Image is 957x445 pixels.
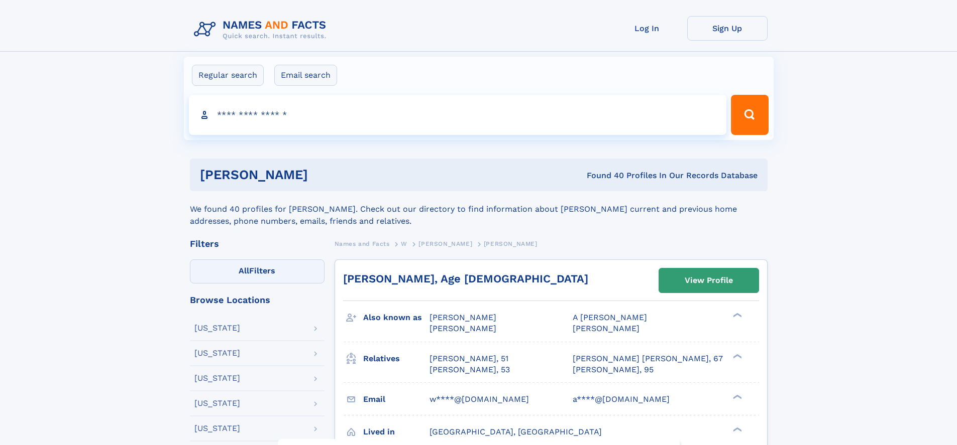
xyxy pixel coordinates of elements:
div: We found 40 profiles for [PERSON_NAME]. Check out our directory to find information about [PERSON... [190,191,768,227]
a: [PERSON_NAME] [418,237,472,250]
a: [PERSON_NAME], Age [DEMOGRAPHIC_DATA] [343,272,588,285]
a: Names and Facts [335,237,390,250]
h3: Email [363,391,430,408]
label: Filters [190,259,325,283]
button: Search Button [731,95,768,135]
span: [PERSON_NAME] [484,240,538,247]
a: View Profile [659,268,759,292]
div: ❯ [730,393,742,400]
span: [PERSON_NAME] [418,240,472,247]
h3: Lived in [363,423,430,440]
h1: [PERSON_NAME] [200,169,448,181]
label: Regular search [192,65,264,86]
div: ❯ [730,426,742,432]
img: Logo Names and Facts [190,16,335,43]
div: ❯ [730,312,742,319]
div: ❯ [730,353,742,359]
div: View Profile [685,269,733,292]
a: Log In [607,16,687,41]
div: [US_STATE] [194,324,240,332]
a: [PERSON_NAME], 51 [430,353,508,364]
a: W [401,237,407,250]
div: [US_STATE] [194,399,240,407]
a: [PERSON_NAME], 53 [430,364,510,375]
div: [US_STATE] [194,424,240,432]
div: [US_STATE] [194,349,240,357]
div: Browse Locations [190,295,325,305]
span: [GEOGRAPHIC_DATA], [GEOGRAPHIC_DATA] [430,427,602,436]
span: All [239,266,249,275]
span: A [PERSON_NAME] [573,313,647,322]
h3: Relatives [363,350,430,367]
span: [PERSON_NAME] [430,324,496,333]
div: Filters [190,239,325,248]
div: [US_STATE] [194,374,240,382]
a: Sign Up [687,16,768,41]
input: search input [189,95,727,135]
span: [PERSON_NAME] [573,324,640,333]
h3: Also known as [363,309,430,326]
label: Email search [274,65,337,86]
div: Found 40 Profiles In Our Records Database [447,170,758,181]
span: [PERSON_NAME] [430,313,496,322]
a: [PERSON_NAME] [PERSON_NAME], 67 [573,353,723,364]
span: W [401,240,407,247]
a: [PERSON_NAME], 95 [573,364,654,375]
